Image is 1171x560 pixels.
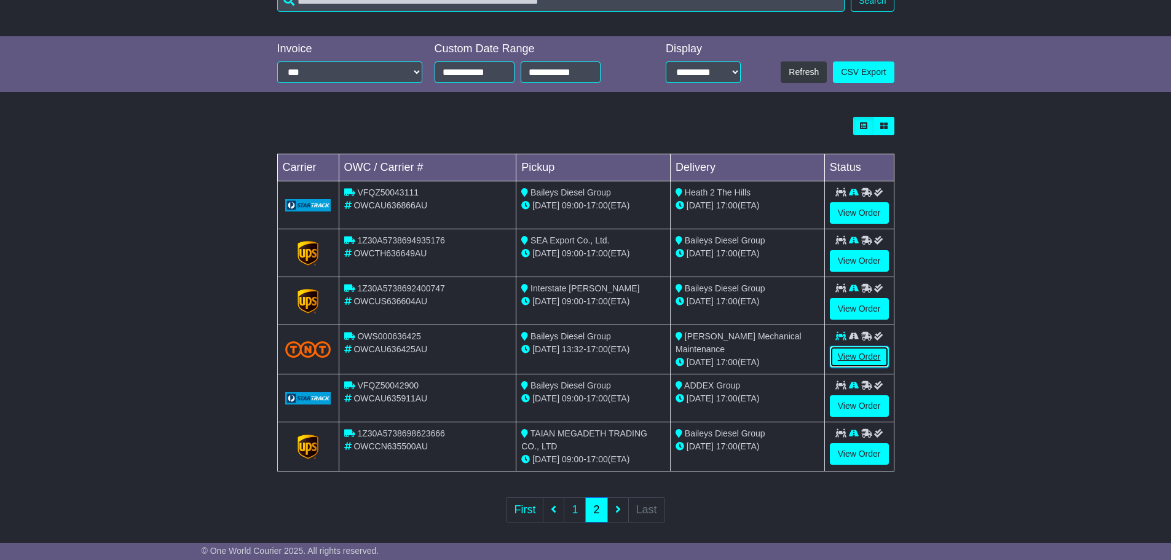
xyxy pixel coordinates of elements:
[687,441,714,451] span: [DATE]
[586,248,608,258] span: 17:00
[830,250,889,272] a: View Order
[830,298,889,320] a: View Order
[357,187,419,197] span: VFQZ50043111
[585,497,607,523] a: 2
[830,202,889,224] a: View Order
[532,200,559,210] span: [DATE]
[521,199,665,212] div: - (ETA)
[562,200,583,210] span: 09:00
[687,248,714,258] span: [DATE]
[716,441,738,451] span: 17:00
[285,199,331,211] img: GetCarrierServiceLogo
[357,283,444,293] span: 1Z30A5738692400747
[516,154,671,181] td: Pickup
[532,296,559,306] span: [DATE]
[353,393,427,403] span: OWCAU635911AU
[586,200,608,210] span: 17:00
[357,235,444,245] span: 1Z30A5738694935176
[562,296,583,306] span: 09:00
[521,343,665,356] div: - (ETA)
[532,454,559,464] span: [DATE]
[824,154,894,181] td: Status
[506,497,543,523] a: First
[676,331,802,354] span: [PERSON_NAME] Mechanical Maintenance
[285,341,331,358] img: TNT_Domestic.png
[562,344,583,354] span: 13:32
[277,42,422,56] div: Invoice
[685,235,765,245] span: Baileys Diesel Group
[676,440,819,453] div: (ETA)
[830,395,889,417] a: View Order
[833,61,894,83] a: CSV Export
[532,344,559,354] span: [DATE]
[435,42,632,56] div: Custom Date Range
[586,393,608,403] span: 17:00
[357,428,444,438] span: 1Z30A5738698623666
[676,295,819,308] div: (ETA)
[530,283,639,293] span: Interstate [PERSON_NAME]
[830,346,889,368] a: View Order
[586,454,608,464] span: 17:00
[670,154,824,181] td: Delivery
[521,392,665,405] div: - (ETA)
[562,454,583,464] span: 09:00
[716,200,738,210] span: 17:00
[530,235,609,245] span: SEA Export Co., Ltd.
[357,331,421,341] span: OWS000636425
[530,381,611,390] span: Baileys Diesel Group
[684,381,740,390] span: ADDEX Group
[353,344,427,354] span: OWCAU636425AU
[353,441,428,451] span: OWCCN635500AU
[521,428,647,451] span: TAIAN MEGADETH TRADING CO., LTD
[687,296,714,306] span: [DATE]
[685,187,751,197] span: Heath 2 The Hills
[298,289,318,314] img: GetCarrierServiceLogo
[716,296,738,306] span: 17:00
[685,428,765,438] span: Baileys Diesel Group
[530,187,611,197] span: Baileys Diesel Group
[298,241,318,266] img: GetCarrierServiceLogo
[562,248,583,258] span: 09:00
[586,344,608,354] span: 17:00
[687,393,714,403] span: [DATE]
[285,392,331,404] img: GetCarrierServiceLogo
[676,356,819,369] div: (ETA)
[564,497,586,523] a: 1
[357,381,419,390] span: VFQZ50042900
[353,296,427,306] span: OWCUS636604AU
[781,61,827,83] button: Refresh
[676,199,819,212] div: (ETA)
[530,331,611,341] span: Baileys Diesel Group
[277,154,339,181] td: Carrier
[685,283,765,293] span: Baileys Diesel Group
[521,453,665,466] div: - (ETA)
[532,248,559,258] span: [DATE]
[676,392,819,405] div: (ETA)
[687,200,714,210] span: [DATE]
[521,295,665,308] div: - (ETA)
[339,154,516,181] td: OWC / Carrier #
[716,393,738,403] span: 17:00
[532,393,559,403] span: [DATE]
[202,546,379,556] span: © One World Courier 2025. All rights reserved.
[521,247,665,260] div: - (ETA)
[562,393,583,403] span: 09:00
[298,435,318,459] img: GetCarrierServiceLogo
[687,357,714,367] span: [DATE]
[676,247,819,260] div: (ETA)
[716,357,738,367] span: 17:00
[666,42,741,56] div: Display
[353,200,427,210] span: OWCAU636866AU
[830,443,889,465] a: View Order
[586,296,608,306] span: 17:00
[353,248,427,258] span: OWCTH636649AU
[716,248,738,258] span: 17:00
